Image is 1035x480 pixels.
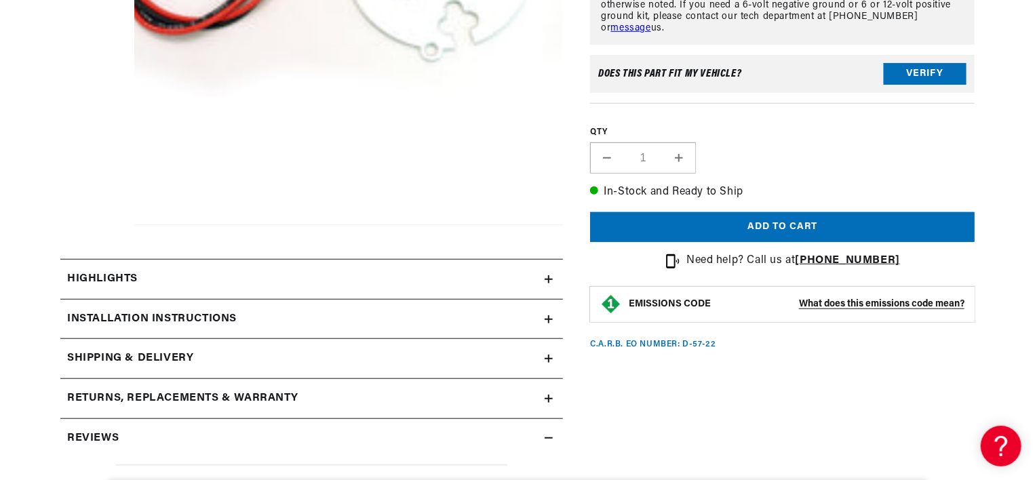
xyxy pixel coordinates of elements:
p: In-Stock and Ready to Ship [590,184,975,201]
h2: Shipping & Delivery [67,350,193,367]
label: QTY [590,127,975,138]
strong: What does this emissions code mean? [799,299,964,309]
img: Emissions code [600,294,622,315]
summary: Highlights [60,260,563,299]
button: Verify [884,63,966,85]
button: EMISSIONS CODEWhat does this emissions code mean? [629,298,964,311]
a: message [611,23,651,33]
h2: Reviews [67,430,119,447]
p: C.A.R.B. EO Number: D-57-22 [590,339,716,351]
summary: Returns, Replacements & Warranty [60,379,563,418]
summary: Shipping & Delivery [60,339,563,378]
strong: EMISSIONS CODE [629,299,711,309]
div: Does This part fit My vehicle? [598,68,741,79]
button: Add to cart [590,212,975,243]
p: Need help? Call us at [686,252,900,270]
h2: Installation instructions [67,311,237,328]
a: [PHONE_NUMBER] [796,255,900,266]
h2: Returns, Replacements & Warranty [67,390,298,407]
h2: Highlights [67,271,138,288]
summary: Reviews [60,419,563,458]
summary: Installation instructions [60,300,563,339]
